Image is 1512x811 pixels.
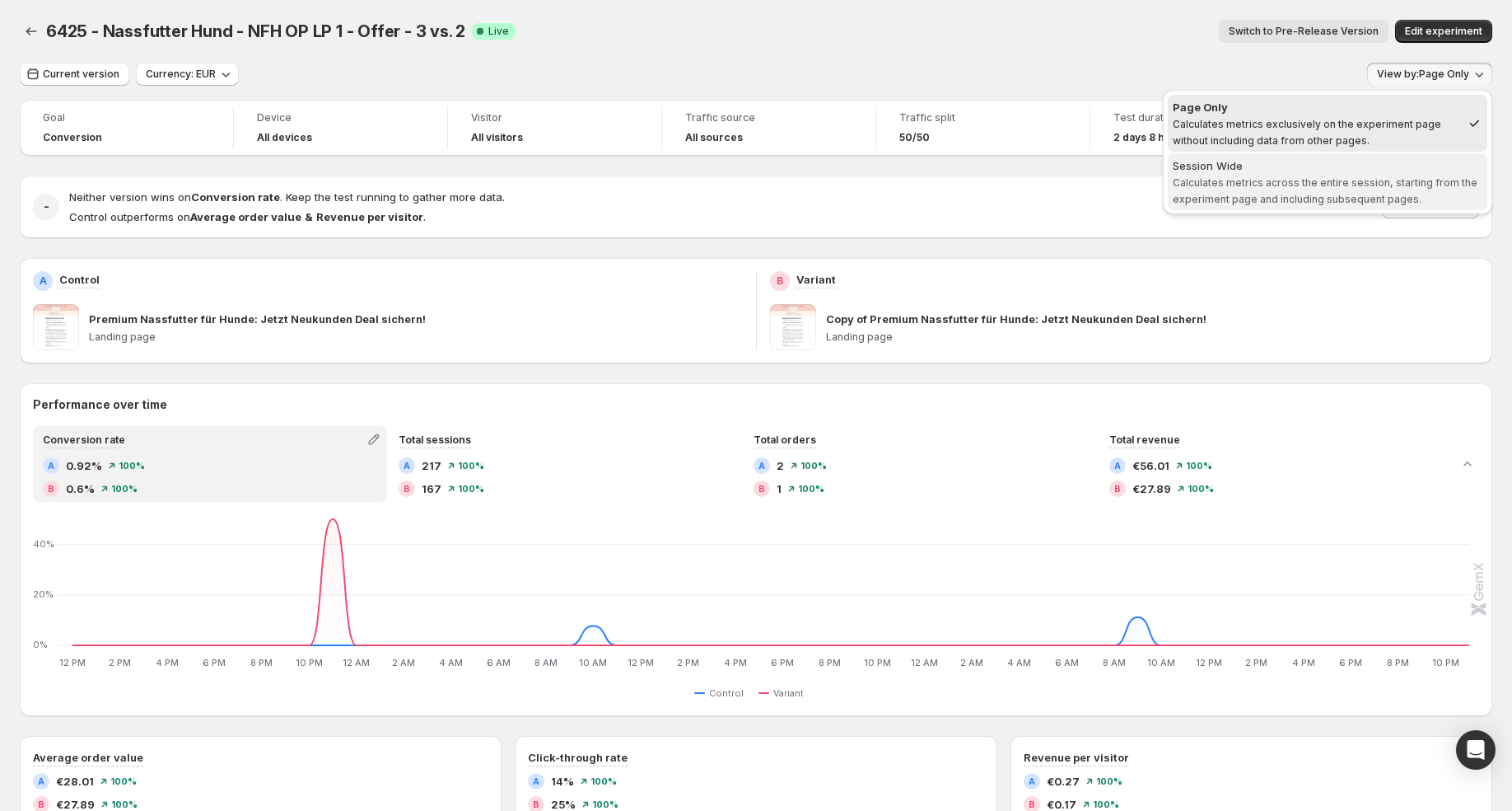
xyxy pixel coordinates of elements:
span: Control [709,687,744,700]
h2: B [758,484,765,494]
span: 0.6% [66,481,95,497]
span: Traffic split [899,111,1066,124]
text: 0% [33,639,48,650]
h2: B [533,799,539,809]
h2: B [1114,484,1121,494]
text: 12 PM [628,657,654,668]
a: Test duration2 days 8 hours 12 minutes [1113,110,1281,146]
h2: B [404,484,410,494]
span: Goal [43,111,210,124]
div: Session Wide [1173,157,1482,174]
span: 1 [777,481,782,497]
h3: Average order value [33,749,143,766]
div: Page Only [1173,99,1461,115]
span: €56.01 [1132,457,1169,474]
span: 100 % [111,799,138,809]
text: 10 PM [864,657,891,668]
span: Total sessions [399,434,471,446]
text: 10 PM [1432,657,1459,668]
span: 50/50 [899,131,930,144]
span: Live [488,25,509,38]
button: Control [694,683,750,703]
h2: B [1029,799,1035,809]
text: 6 AM [487,657,511,668]
button: Current version [20,63,129,86]
a: VisitorAll visitors [471,110,638,146]
span: 100 % [798,484,824,494]
text: 8 PM [819,657,841,668]
span: 100 % [800,461,827,471]
span: Switch to Pre-Release Version [1229,25,1379,38]
span: 6425 - Nassfutter Hund - NFH OP LP 1 - Offer - 3 vs. 2 [46,21,465,41]
span: 100 % [592,799,618,809]
text: 10 AM [579,657,607,668]
h4: All devices [257,131,312,144]
span: 2 days 8 hours 12 minutes [1113,131,1245,144]
text: 6 PM [771,657,794,668]
strong: Revenue per visitor [316,210,423,223]
a: DeviceAll devices [257,110,424,146]
button: Switch to Pre-Release Version [1219,20,1388,43]
span: 100 % [1186,461,1212,471]
span: Control outperforms on . [69,210,426,223]
h2: A [404,461,410,471]
text: 2 PM [109,657,131,668]
button: Collapse chart [1456,452,1479,476]
p: Landing page [89,330,743,344]
h4: All sources [685,131,743,144]
span: Test duration [1113,111,1281,124]
span: Conversion [43,131,102,144]
span: Total orders [754,434,816,446]
span: 100 % [458,484,484,494]
span: €0.27 [1047,773,1080,790]
span: €28.01 [56,773,94,790]
span: Conversion rate [43,434,125,446]
h2: A [48,461,54,471]
h2: - [44,199,49,215]
span: Edit experiment [1405,25,1482,38]
span: 100 % [1096,776,1122,786]
span: Traffic source [685,111,852,124]
text: 6 PM [1339,657,1362,668]
strong: Average order value [190,210,301,223]
span: 100 % [1093,799,1119,809]
text: 10 AM [1147,657,1175,668]
button: Currency: EUR [136,63,239,86]
img: Copy of Premium Nassfutter für Hunde: Jetzt Neukunden Deal sichern! [770,304,816,350]
text: 12 AM [911,657,938,668]
span: View by: Page Only [1377,68,1469,81]
button: View by:Page Only [1367,63,1492,86]
p: Copy of Premium Nassfutter für Hunde: Jetzt Neukunden Deal sichern! [826,311,1206,327]
span: Calculates metrics across the entire session, starting from the experiment page and including sub... [1173,176,1477,205]
span: Device [257,111,424,124]
span: Visitor [471,111,638,124]
p: Variant [796,271,836,288]
h2: Performance over time [33,396,1479,413]
span: Current version [43,68,119,81]
h2: B [38,799,44,809]
strong: & [305,210,313,223]
h2: A [40,274,47,288]
span: Total revenue [1109,434,1180,446]
span: 100 % [111,484,138,494]
text: 2 PM [1245,657,1267,668]
button: Edit experiment [1395,20,1492,43]
span: 100 % [1188,484,1214,494]
h3: Click-through rate [528,749,628,766]
text: 4 AM [1007,657,1031,668]
span: 100 % [119,461,145,471]
text: 20% [33,588,54,600]
h3: Revenue per visitor [1024,749,1129,766]
span: €27.89 [1132,481,1171,497]
span: 14% [551,773,574,790]
a: GoalConversion [43,110,210,146]
h2: A [1114,461,1121,471]
p: Landing page [826,330,1480,344]
h2: A [758,461,765,471]
h4: All visitors [471,131,523,144]
span: Variant [773,687,804,700]
text: 8 AM [1103,657,1126,668]
text: 8 PM [1387,657,1409,668]
strong: Conversion rate [191,190,280,204]
span: 2 [777,457,784,474]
